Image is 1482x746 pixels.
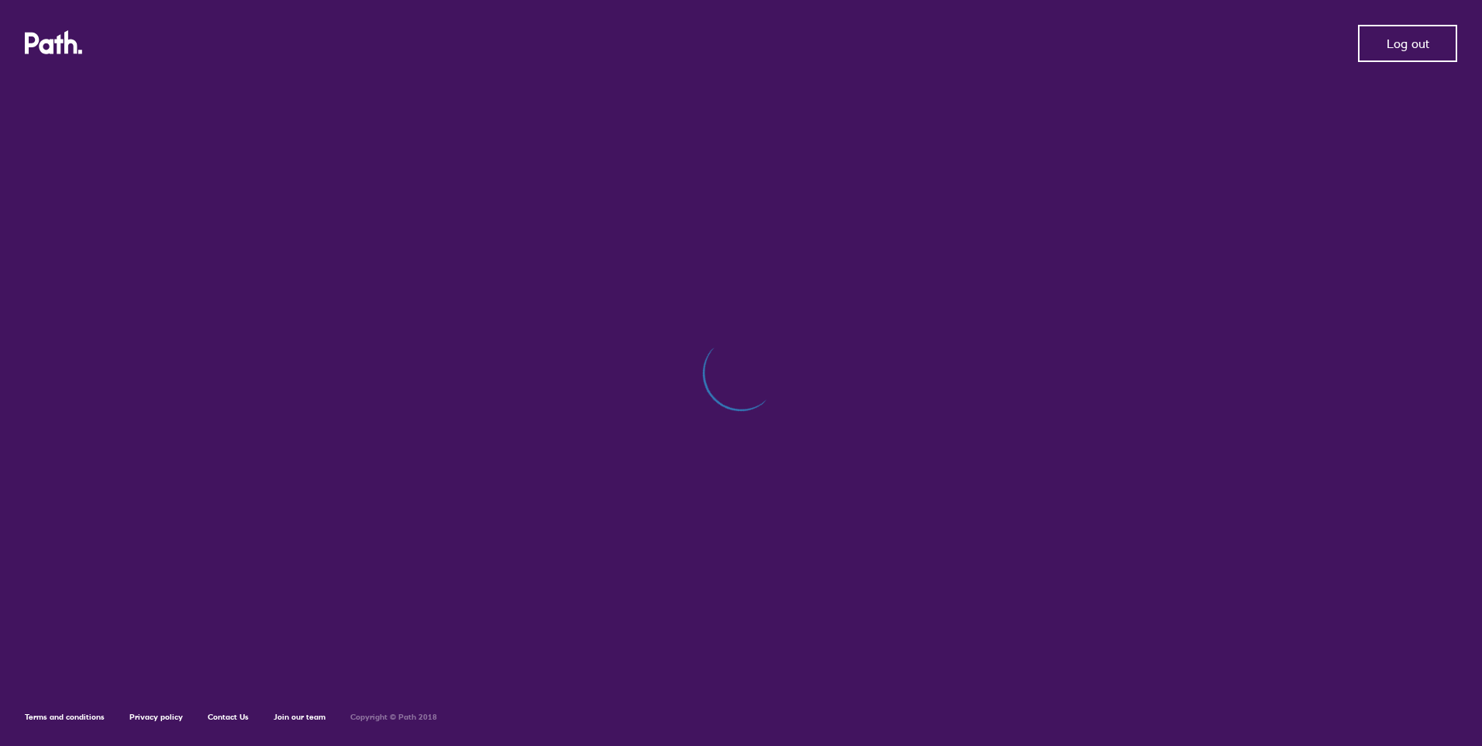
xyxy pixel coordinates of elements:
[208,712,249,722] a: Contact Us
[25,712,105,722] a: Terms and conditions
[1387,36,1429,50] span: Log out
[1358,25,1457,62] button: Log out
[274,712,326,722] a: Join our team
[350,713,437,722] h6: Copyright © Path 2018
[129,712,183,722] a: Privacy policy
